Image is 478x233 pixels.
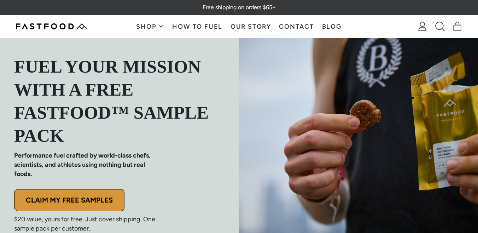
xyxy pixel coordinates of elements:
[14,215,156,233] p: $20 value, yours for free. Just cover shipping. One sample pack per customer.
[14,152,151,178] strong: Performance fuel crafted by world-class chefs, scientists, and athletes using nothing but real fo...
[14,55,232,233] div: FUEL Your mission WITH a Free fastfood™ sample packPerformance fuel crafted by world-class chefs,...
[168,15,226,38] a: How To Fuel
[14,55,232,147] p: FUEL Your mission WITH a Free fastfood™ sample pack
[26,197,113,204] p: CLAIM MY FREE SAMPLES
[132,15,168,38] button: Shop
[318,15,346,38] a: Blog
[136,23,158,30] span: Shop
[227,15,275,38] a: Our Story
[14,189,124,211] button: CLAIM MY FREE SAMPLES
[16,23,87,29] img: Fastfood
[275,15,318,38] a: Contact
